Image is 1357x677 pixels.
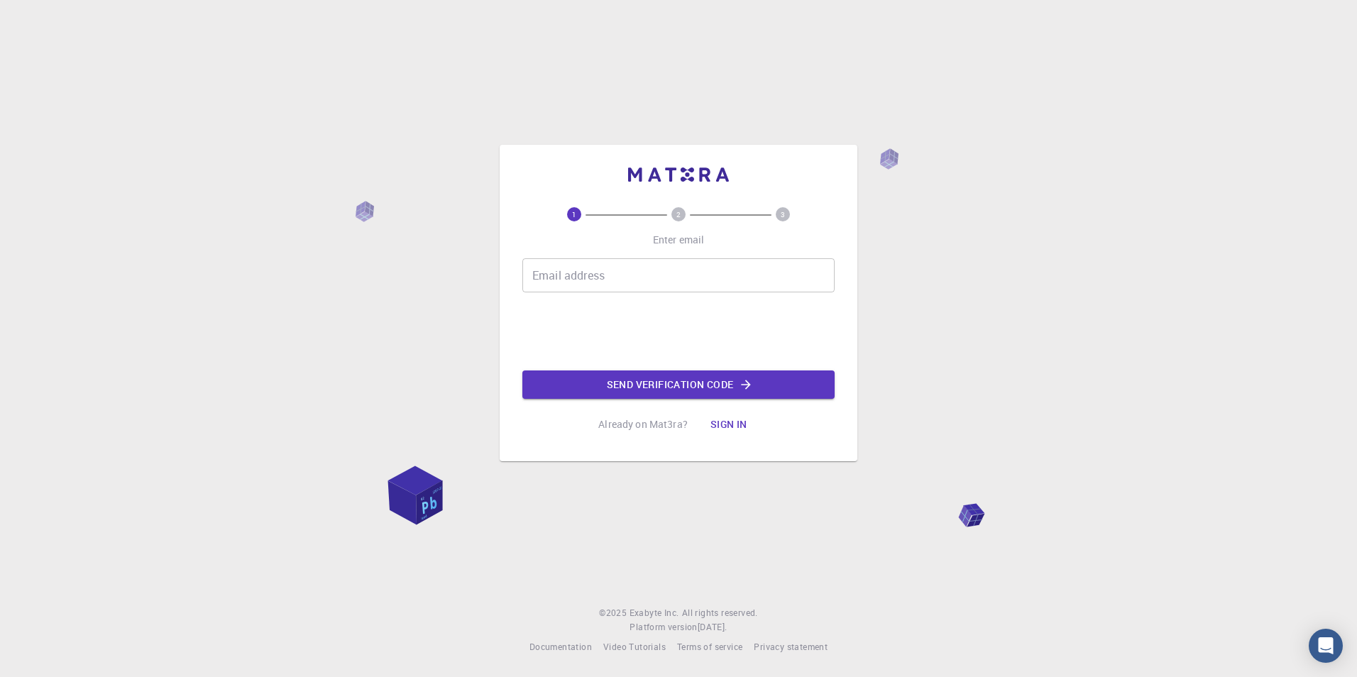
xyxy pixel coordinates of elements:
[529,641,592,652] span: Documentation
[676,209,681,219] text: 2
[698,621,727,632] span: [DATE] .
[698,620,727,634] a: [DATE].
[599,606,629,620] span: © 2025
[781,209,785,219] text: 3
[571,304,786,359] iframe: reCAPTCHA
[522,370,835,399] button: Send verification code
[677,640,742,654] a: Terms of service
[699,410,759,439] button: Sign in
[572,209,576,219] text: 1
[1309,629,1343,663] div: Open Intercom Messenger
[529,640,592,654] a: Documentation
[630,620,697,634] span: Platform version
[754,640,828,654] a: Privacy statement
[603,640,666,654] a: Video Tutorials
[682,606,758,620] span: All rights reserved.
[603,641,666,652] span: Video Tutorials
[630,607,679,618] span: Exabyte Inc.
[598,417,688,431] p: Already on Mat3ra?
[677,641,742,652] span: Terms of service
[630,606,679,620] a: Exabyte Inc.
[653,233,705,247] p: Enter email
[754,641,828,652] span: Privacy statement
